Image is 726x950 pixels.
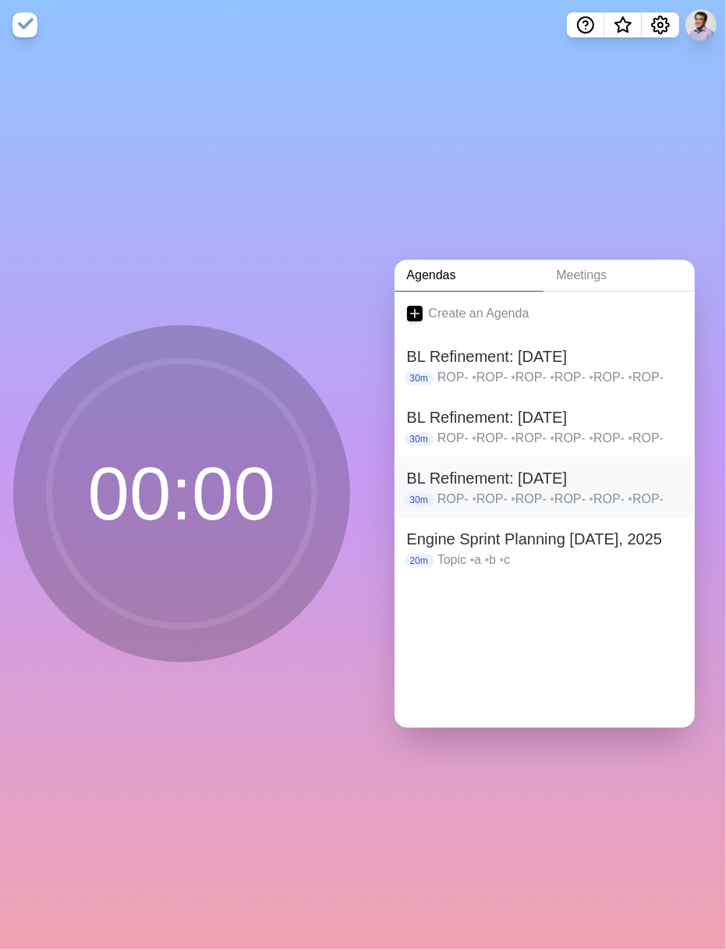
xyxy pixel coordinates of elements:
[629,492,633,505] span: •
[437,429,682,448] p: ROP- ROP- ROP- ROP- ROP- ROP-
[550,370,554,384] span: •
[500,553,505,566] span: •
[470,553,475,566] span: •
[485,553,490,566] span: •
[550,492,554,505] span: •
[404,554,434,568] p: 20m
[589,431,593,445] span: •
[550,431,554,445] span: •
[604,12,642,37] button: What’s new
[404,432,434,446] p: 30m
[642,12,679,37] button: Settings
[437,368,682,387] p: ROP- ROP- ROP- ROP- ROP- ROP-
[472,492,476,505] span: •
[511,370,515,384] span: •
[437,551,682,569] p: Topic a b c
[12,12,37,37] img: timeblocks logo
[407,527,683,551] h2: Engine Sprint Planning [DATE], 2025
[404,493,434,507] p: 30m
[567,12,604,37] button: Help
[511,431,515,445] span: •
[589,370,593,384] span: •
[407,345,683,368] h2: BL Refinement: [DATE]
[407,466,683,490] h2: BL Refinement: [DATE]
[629,370,633,384] span: •
[407,406,683,429] h2: BL Refinement: [DATE]
[395,260,544,292] a: Agendas
[395,292,696,335] a: Create an Agenda
[511,492,515,505] span: •
[437,490,682,509] p: ROP- ROP- ROP- ROP- ROP- ROP-
[629,431,633,445] span: •
[544,260,695,292] a: Meetings
[404,371,434,385] p: 30m
[472,431,476,445] span: •
[472,370,476,384] span: •
[589,492,593,505] span: •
